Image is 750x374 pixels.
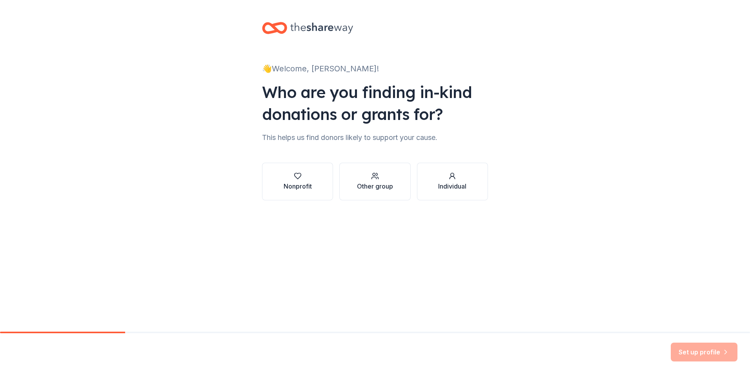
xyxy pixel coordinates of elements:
[262,62,488,75] div: 👋 Welcome, [PERSON_NAME]!
[262,131,488,144] div: This helps us find donors likely to support your cause.
[262,163,333,200] button: Nonprofit
[357,182,393,191] div: Other group
[262,81,488,125] div: Who are you finding in-kind donations or grants for?
[339,163,410,200] button: Other group
[284,182,312,191] div: Nonprofit
[417,163,488,200] button: Individual
[438,182,466,191] div: Individual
